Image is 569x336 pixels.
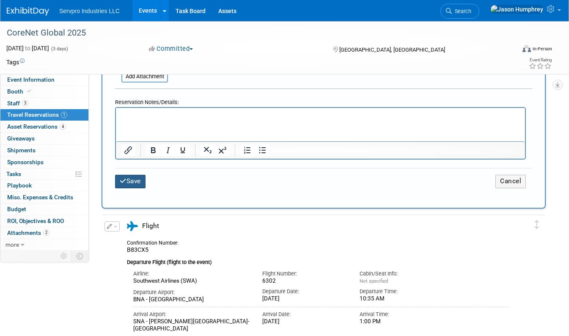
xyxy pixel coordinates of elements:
[360,295,444,303] div: 10:35 AM
[0,133,88,144] a: Giveaways
[127,254,508,267] div: Departure Flight (flight to the event)
[146,144,160,156] button: Bold
[115,175,146,188] button: Save
[262,288,346,295] div: Departure Date:
[127,221,138,231] i: Flight
[142,222,159,230] span: Flight
[4,25,506,41] div: CoreNet Global 2025
[360,311,444,318] div: Arrival Time:
[57,251,71,262] td: Personalize Event Tab Strip
[490,5,544,14] img: Jason Humphrey
[201,144,215,156] button: Subscript
[360,288,444,295] div: Departure Time:
[0,180,88,191] a: Playbook
[522,45,531,52] img: Format-Inperson.png
[215,144,230,156] button: Superscript
[7,7,49,16] img: ExhibitDay
[440,4,479,19] a: Search
[262,270,346,278] div: Flight Number:
[0,227,88,239] a: Attachments2
[0,192,88,203] a: Misc. Expenses & Credits
[7,229,49,236] span: Attachments
[121,144,135,156] button: Insert/edit link
[240,144,255,156] button: Numbered list
[0,109,88,121] a: Travel Reservations1
[0,145,88,156] a: Shipments
[127,246,148,253] span: B83CX5
[7,218,64,224] span: ROI, Objectives & ROO
[7,194,73,201] span: Misc. Expenses & Credits
[161,144,175,156] button: Italic
[127,237,185,246] div: Confirmation Number:
[0,121,88,132] a: Asset Reservations4
[6,45,49,52] span: [DATE] [DATE]
[7,88,33,95] span: Booth
[7,100,28,107] span: Staff
[360,270,444,278] div: Cabin/Seat Info:
[61,112,67,118] span: 1
[339,47,445,53] span: [GEOGRAPHIC_DATA], [GEOGRAPHIC_DATA]
[360,318,444,325] div: 1:00 PM
[0,86,88,97] a: Booth
[7,123,66,130] span: Asset Reservations
[133,311,250,318] div: Arrival Airport:
[0,204,88,215] a: Budget
[24,45,32,52] span: to
[6,58,25,66] td: Tags
[0,168,88,180] a: Tasks
[262,318,346,325] div: [DATE]
[50,46,68,52] span: (3 days)
[7,206,26,212] span: Budget
[7,147,36,154] span: Shipments
[0,74,88,85] a: Event Information
[133,289,250,296] div: Departure Airport:
[133,278,250,285] div: Southwest Airlines (SWA)
[59,8,120,14] span: Servpro Industries LLC
[7,111,67,118] span: Travel Reservations
[133,318,250,333] div: SNA - [PERSON_NAME][GEOGRAPHIC_DATA]-[GEOGRAPHIC_DATA]
[0,215,88,227] a: ROI, Objectives & ROO
[7,159,44,165] span: Sponsorships
[262,295,346,303] div: [DATE]
[472,44,552,57] div: Event Format
[535,220,539,229] i: Click and drag to move item
[7,135,35,142] span: Giveaways
[43,229,49,236] span: 2
[255,144,269,156] button: Bullet list
[5,241,19,248] span: more
[7,76,55,83] span: Event Information
[0,98,88,109] a: Staff3
[6,171,21,177] span: Tasks
[7,182,32,189] span: Playbook
[529,58,552,62] div: Event Rating
[262,311,346,318] div: Arrival Date:
[495,175,526,188] button: Cancel
[0,239,88,251] a: more
[452,8,471,14] span: Search
[0,157,88,168] a: Sponsorships
[71,251,89,262] td: Toggle Event Tabs
[27,89,31,94] i: Booth reservation complete
[115,95,526,107] div: Reservation Notes/Details:
[146,44,196,53] button: Committed
[133,296,250,303] div: BNA - [GEOGRAPHIC_DATA]
[22,100,28,106] span: 3
[116,108,525,141] iframe: Rich Text Area
[360,278,388,284] span: Not specified
[262,278,346,285] div: 6302
[133,270,250,278] div: Airline:
[532,46,552,52] div: In-Person
[60,124,66,130] span: 4
[176,144,190,156] button: Underline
